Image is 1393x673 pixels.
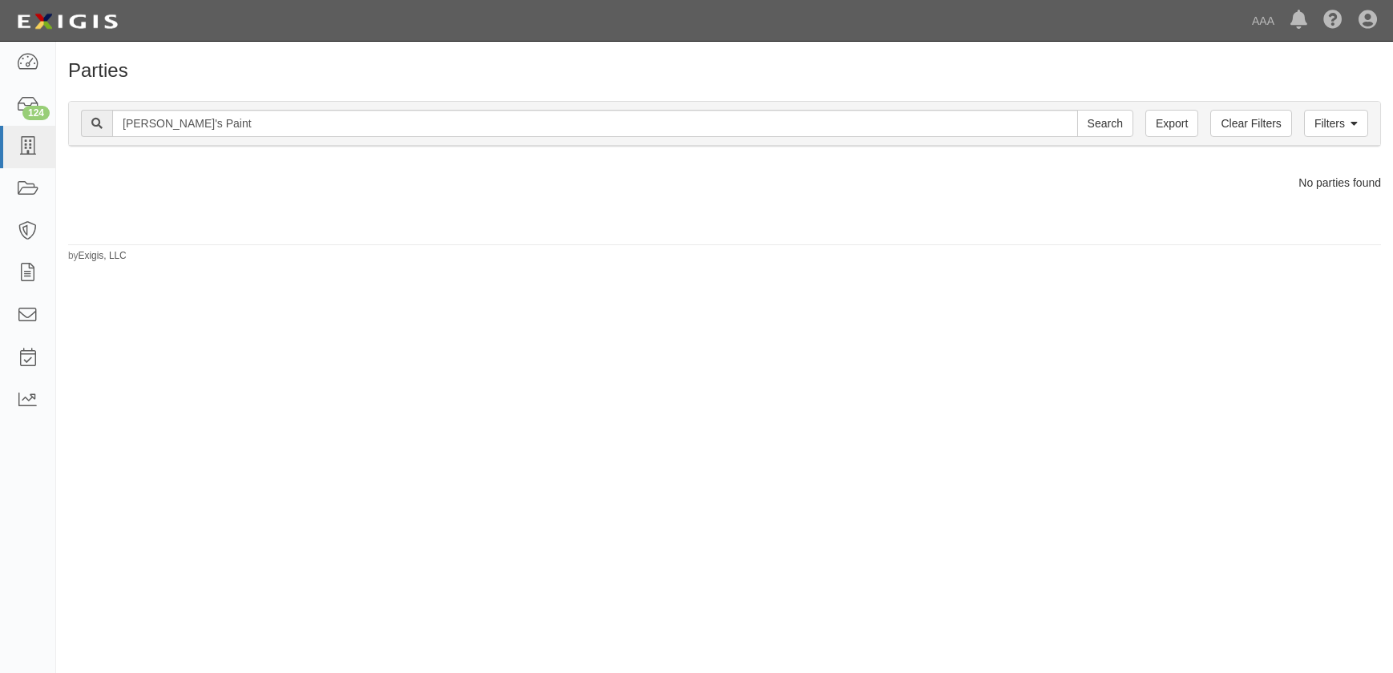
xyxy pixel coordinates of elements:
[1077,110,1133,137] input: Search
[1244,5,1282,37] a: AAA
[1323,11,1343,30] i: Help Center - Complianz
[1304,110,1368,137] a: Filters
[12,7,123,36] img: logo-5460c22ac91f19d4615b14bd174203de0afe785f0fc80cf4dbbc73dc1793850b.png
[1210,110,1291,137] a: Clear Filters
[1145,110,1198,137] a: Export
[112,110,1078,137] input: Search
[79,250,127,261] a: Exigis, LLC
[56,175,1393,191] div: No parties found
[68,60,1381,81] h1: Parties
[68,249,127,263] small: by
[22,106,50,120] div: 124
